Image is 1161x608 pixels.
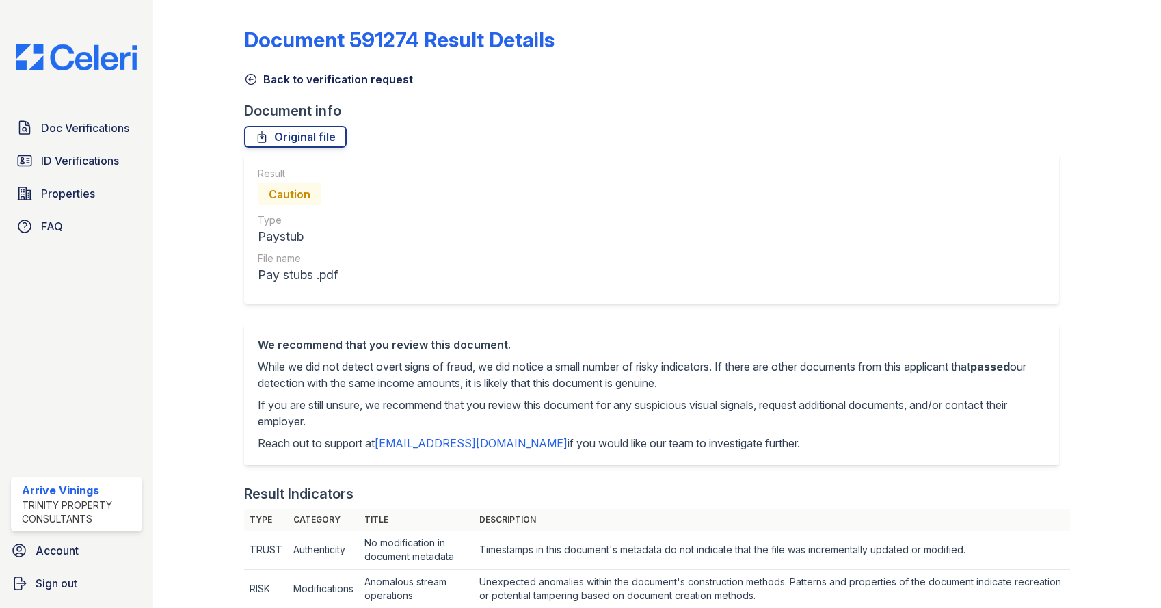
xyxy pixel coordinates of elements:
div: Document info [244,101,1070,120]
span: Account [36,542,79,559]
a: Account [5,537,148,564]
span: Sign out [36,575,77,592]
th: Title [359,509,474,531]
div: Result Indicators [244,484,353,503]
p: While we did not detect overt signs of fraud, we did notice a small number of risky indicators. I... [258,358,1045,391]
div: Result [258,167,338,181]
a: ID Verifications [11,147,142,174]
a: Document 591274 Result Details [244,27,555,52]
span: Properties [41,185,95,202]
a: FAQ [11,213,142,240]
th: Description [474,509,1071,531]
div: Type [258,213,338,227]
div: We recommend that you review this document. [258,336,1045,353]
th: Category [288,509,359,531]
a: Doc Verifications [11,114,142,142]
span: ID Verifications [41,153,119,169]
a: Properties [11,180,142,207]
a: Sign out [5,570,148,597]
div: Trinity Property Consultants [22,499,137,526]
td: Authenticity [288,531,359,570]
td: Timestamps in this document's metadata do not indicate that the file was incrementally updated or... [474,531,1071,570]
td: TRUST [244,531,288,570]
div: Arrive Vinings [22,482,137,499]
td: No modification in document metadata [359,531,474,570]
div: Paystub [258,227,338,246]
th: Type [244,509,288,531]
a: [EMAIL_ADDRESS][DOMAIN_NAME] [375,436,568,450]
span: passed [970,360,1010,373]
p: If you are still unsure, we recommend that you review this document for any suspicious visual sig... [258,397,1045,429]
div: Pay stubs .pdf [258,265,338,285]
img: CE_Logo_Blue-a8612792a0a2168367f1c8372b55b34899dd931a85d93a1a3d3e32e68fde9ad4.png [5,44,148,70]
span: Doc Verifications [41,120,129,136]
span: FAQ [41,218,63,235]
a: Original file [244,126,347,148]
p: Reach out to support at if you would like our team to investigate further. [258,435,1045,451]
a: Back to verification request [244,71,413,88]
div: File name [258,252,338,265]
div: Caution [258,183,321,205]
